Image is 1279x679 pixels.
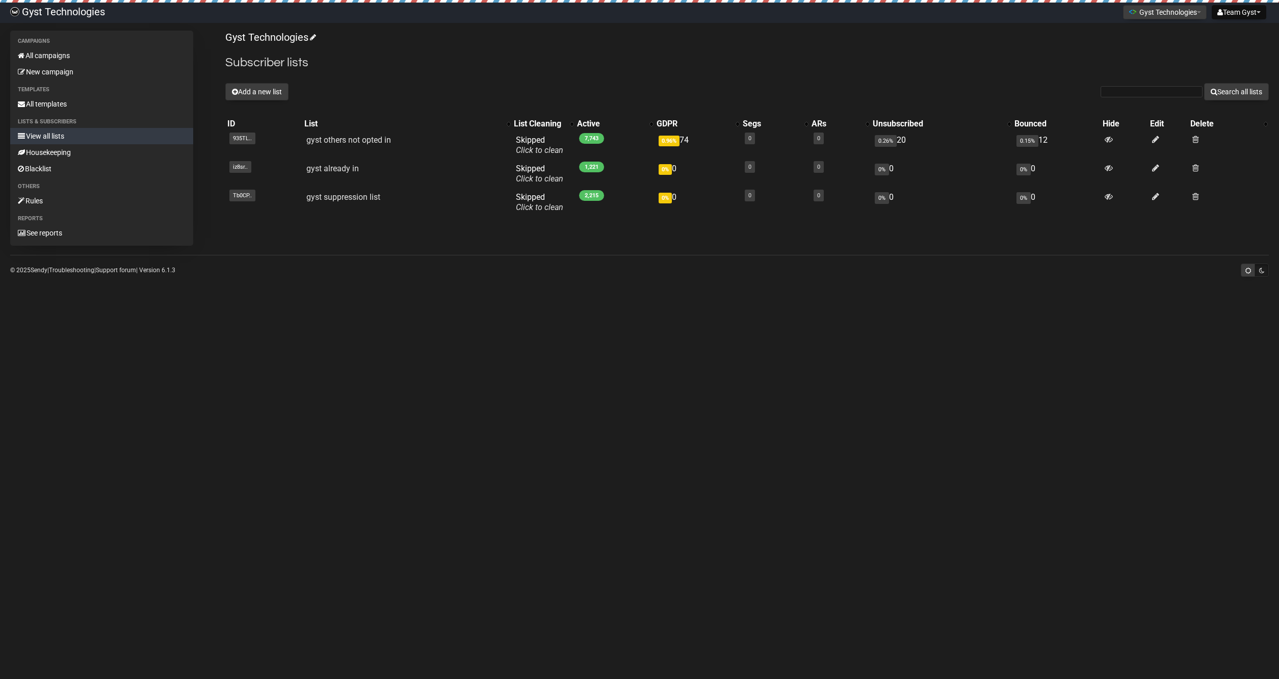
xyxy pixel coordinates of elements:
span: 0% [1016,164,1031,175]
a: View all lists [10,128,193,144]
span: 0.26% [875,135,897,147]
a: Click to clean [516,202,563,212]
a: gyst suppression list [306,192,380,202]
li: Campaigns [10,35,193,47]
div: Unsubscribed [873,119,1002,129]
div: Hide [1103,119,1146,129]
a: All templates [10,96,193,112]
span: 935TL.. [229,133,255,144]
li: Others [10,180,193,193]
a: gyst others not opted in [306,135,391,145]
div: ID [227,119,300,129]
div: Delete [1190,119,1259,129]
button: Gyst Technologies [1123,5,1207,19]
span: 0% [875,164,889,175]
span: 0% [875,192,889,204]
span: 0.96% [659,136,680,146]
th: Edit: No sort applied, sorting is disabled [1148,117,1188,131]
a: Sendy [31,267,47,274]
th: Hide: No sort applied, sorting is disabled [1101,117,1148,131]
th: Active: No sort applied, activate to apply an ascending sort [575,117,655,131]
a: 0 [748,135,751,142]
span: 7,743 [579,133,604,144]
li: Lists & subscribers [10,116,193,128]
span: 0.15% [1016,135,1038,147]
img: 1.png [1129,8,1137,16]
td: 0 [1012,160,1101,188]
span: Skipped [516,192,563,212]
h2: Subscriber lists [225,54,1269,72]
span: 0% [659,164,672,175]
span: iz8sr.. [229,161,251,173]
a: Gyst Technologies [225,31,315,43]
td: 0 [871,188,1012,217]
th: ARs: No sort applied, activate to apply an ascending sort [810,117,871,131]
div: List [304,119,502,129]
th: Unsubscribed: No sort applied, activate to apply an ascending sort [871,117,1012,131]
div: Bounced [1014,119,1099,129]
a: Support forum [96,267,136,274]
a: Rules [10,193,193,209]
button: Team Gyst [1212,5,1266,19]
a: Blacklist [10,161,193,177]
a: Click to clean [516,145,563,155]
td: 0 [1012,188,1101,217]
td: 0 [655,188,741,217]
th: List Cleaning: No sort applied, activate to apply an ascending sort [512,117,575,131]
div: List Cleaning [514,119,565,129]
a: gyst already in [306,164,359,173]
a: New campaign [10,64,193,80]
th: GDPR: No sort applied, activate to apply an ascending sort [655,117,741,131]
a: 0 [817,164,820,170]
th: Bounced: No sort applied, sorting is disabled [1012,117,1101,131]
th: List: No sort applied, activate to apply an ascending sort [302,117,512,131]
button: Add a new list [225,83,289,100]
li: Reports [10,213,193,225]
a: Troubleshooting [49,267,94,274]
div: ARs [812,119,860,129]
li: Templates [10,84,193,96]
span: 1,221 [579,162,604,172]
span: 2,215 [579,190,604,201]
div: GDPR [657,119,730,129]
td: 0 [871,160,1012,188]
td: 0 [655,160,741,188]
a: Click to clean [516,174,563,184]
span: Skipped [516,164,563,184]
th: Delete: No sort applied, activate to apply an ascending sort [1188,117,1269,131]
span: Skipped [516,135,563,155]
div: Edit [1150,119,1186,129]
td: 12 [1012,131,1101,160]
div: Active [577,119,644,129]
span: 0% [1016,192,1031,204]
th: Segs: No sort applied, activate to apply an ascending sort [741,117,810,131]
span: Tb0CP.. [229,190,255,201]
a: 0 [817,135,820,142]
a: 0 [748,164,751,170]
a: 0 [748,192,751,199]
a: Housekeeping [10,144,193,161]
th: ID: No sort applied, sorting is disabled [225,117,302,131]
p: © 2025 | | | Version 6.1.3 [10,265,175,276]
span: 0% [659,193,672,203]
a: See reports [10,225,193,241]
td: 74 [655,131,741,160]
button: Search all lists [1204,83,1269,100]
img: 4bbcbfc452d929a90651847d6746e700 [10,7,19,16]
td: 20 [871,131,1012,160]
div: Segs [743,119,799,129]
a: 0 [817,192,820,199]
a: All campaigns [10,47,193,64]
